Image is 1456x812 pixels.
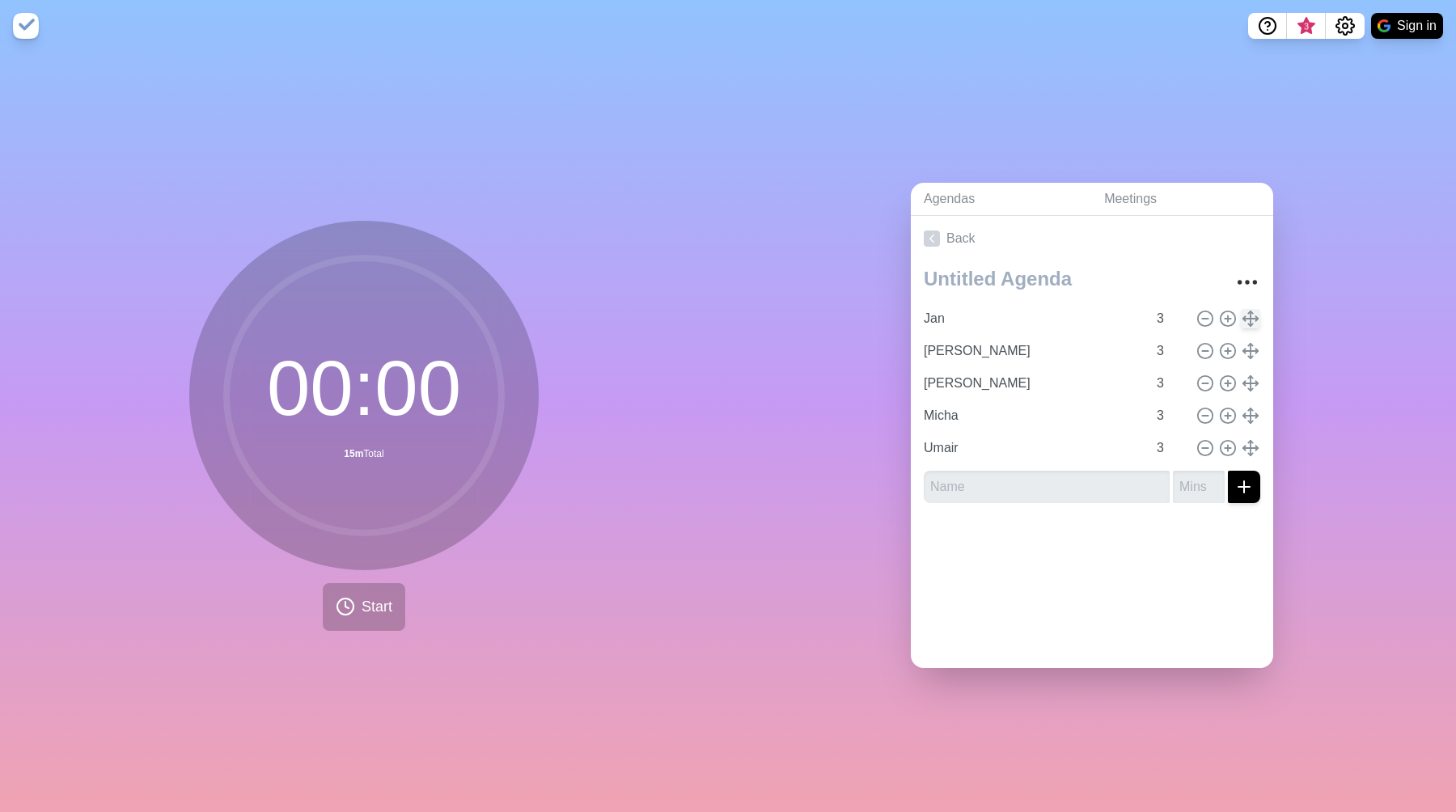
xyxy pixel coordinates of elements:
img: timeblocks logo [13,13,39,39]
button: Help [1248,13,1287,39]
button: Sign in [1371,13,1443,39]
input: Mins [1150,302,1189,335]
button: Settings [1326,13,1365,39]
a: Agendas [911,183,1091,216]
span: 3 [1300,20,1313,33]
input: Mins [1150,367,1189,400]
input: Mins [1150,400,1189,432]
button: What’s new [1287,13,1326,39]
input: Name [917,367,1147,400]
input: Name [917,302,1147,335]
input: Name [917,335,1147,367]
span: Start [362,596,392,618]
img: google logo [1378,19,1390,32]
button: More [1231,266,1263,298]
input: Mins [1173,471,1225,503]
a: Back [911,216,1273,261]
button: Start [323,583,405,631]
input: Name [917,400,1147,432]
a: Meetings [1091,183,1273,216]
input: Mins [1150,432,1189,464]
input: Name [917,432,1147,464]
input: Mins [1150,335,1189,367]
input: Name [924,471,1170,503]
